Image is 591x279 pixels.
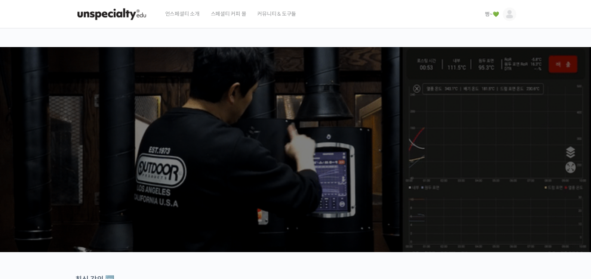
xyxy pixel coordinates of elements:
[7,155,584,166] p: 시간과 장소에 구애받지 않고, 검증된 커리큘럼으로
[485,11,499,18] span: 쩡~💚
[7,114,584,152] p: [PERSON_NAME]을 다하는 당신을 위해, 최고와 함께 만든 커피 클래스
